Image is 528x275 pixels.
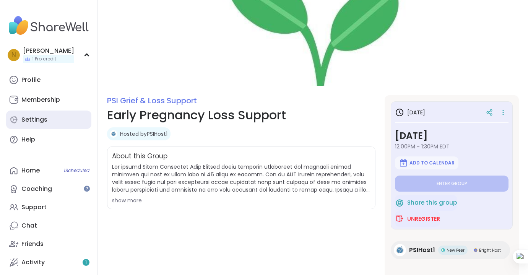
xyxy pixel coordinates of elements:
a: Settings [6,111,91,129]
img: ShareWell Logomark [395,214,404,223]
div: Chat [21,221,37,230]
span: Lor ipsumd Sitam Consectet Adip Elitsed doeiu temporin utlaboreet dol magnaali enimad minimven qu... [112,163,370,194]
div: Friends [21,240,44,248]
span: Unregister [407,215,440,223]
a: Coaching [6,180,91,198]
div: show more [112,197,370,204]
span: 1 Scheduled [64,168,89,174]
img: New Peer [441,248,445,252]
span: n [11,50,16,60]
div: Coaching [21,185,52,193]
h1: Early Pregnancy Loss Support [107,106,375,124]
a: Chat [6,216,91,235]
span: 1 Pro credit [32,56,56,62]
button: Enter group [395,176,509,192]
span: New Peer [447,247,465,253]
h2: About this Group [112,151,167,161]
h3: [DATE] [395,129,509,143]
a: Home1Scheduled [6,161,91,180]
a: Hosted byPSIHost1 [120,130,167,138]
a: Activity1 [6,253,91,272]
img: PSIHost1 [110,130,117,138]
span: Enter group [437,181,467,187]
img: ShareWell Logomark [395,198,404,207]
a: Help [6,130,91,149]
span: 12:00PM - 1:30PM EDT [395,143,509,150]
span: Add to Calendar [409,160,455,166]
span: PSIHost1 [409,246,435,255]
a: Support [6,198,91,216]
a: Friends [6,235,91,253]
img: ShareWell Nav Logo [6,12,91,39]
div: Activity [21,258,45,267]
div: Support [21,203,47,212]
a: Membership [6,91,91,109]
button: Share this group [395,195,457,211]
span: Bright Host [479,247,501,253]
a: PSIHost1PSIHost1New PeerNew PeerBright HostBright Host [391,241,510,259]
iframe: Spotlight [84,186,90,192]
img: ShareWell Logomark [399,158,408,168]
button: Unregister [395,211,440,227]
a: PSI Grief & Loss Support [107,95,197,106]
img: Bright Host [474,248,478,252]
div: Settings [21,116,47,124]
span: Share this group [407,199,457,207]
div: Profile [21,76,41,84]
span: 1 [85,259,87,266]
div: [PERSON_NAME] [23,47,74,55]
div: Help [21,135,35,144]
h3: [DATE] [395,108,425,117]
div: Home [21,166,40,175]
div: Membership [21,96,60,104]
button: Add to Calendar [395,156,458,169]
img: PSIHost1 [394,244,406,256]
a: Profile [6,71,91,89]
